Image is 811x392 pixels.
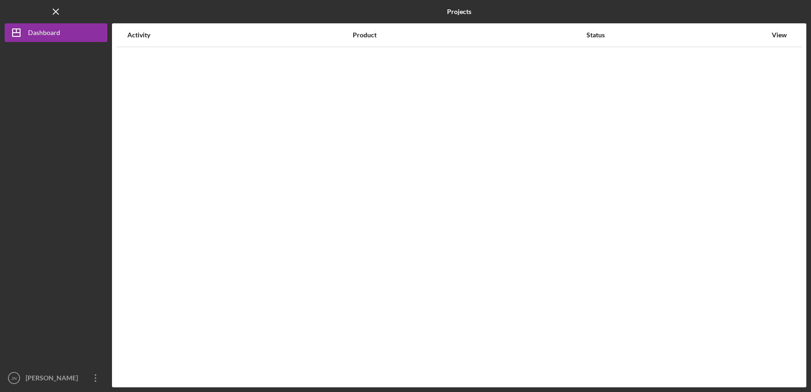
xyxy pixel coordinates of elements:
[587,31,767,39] div: Status
[23,369,84,390] div: [PERSON_NAME]
[127,31,352,39] div: Activity
[768,31,791,39] div: View
[11,376,17,381] text: JN
[28,23,60,44] div: Dashboard
[5,23,107,42] button: Dashboard
[5,369,107,387] button: JN[PERSON_NAME]
[447,8,471,15] b: Projects
[353,31,586,39] div: Product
